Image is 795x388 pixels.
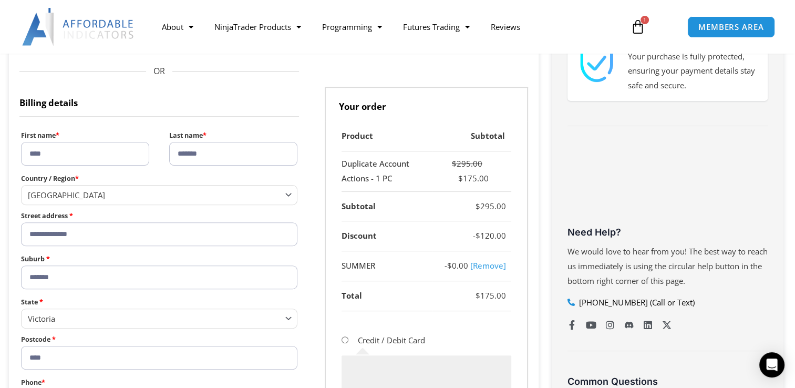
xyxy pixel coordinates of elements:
span: Australia [28,190,282,200]
a: 1 [615,12,661,42]
label: First name [21,129,149,142]
img: LogoAI | Affordable Indicators – NinjaTrader [22,8,135,46]
bdi: 295.00 [452,158,482,169]
span: 0.00 [447,260,468,271]
h3: Need Help? [567,226,768,238]
img: 1000913 | Affordable Indicators – NinjaTrader [578,45,615,82]
label: Street address [21,209,298,222]
label: Last name [169,129,297,142]
label: Suburb [21,252,298,266]
strong: Total [342,290,362,301]
a: Programming [311,15,392,39]
span: $ [447,260,452,271]
button: Buy with GPay [96,19,222,40]
th: SUMMER [342,251,433,281]
bdi: 175.00 [476,290,506,301]
a: About [151,15,203,39]
label: Postcode [21,333,298,346]
label: Credit / Debit Card [358,335,425,345]
span: State [21,309,298,328]
a: MEMBERS AREA [687,16,775,38]
label: Country / Region [21,172,298,185]
th: Discount [342,221,433,251]
span: 1 [641,16,649,24]
iframe: Customer reviews powered by Trustpilot [567,145,768,223]
a: Reviews [480,15,530,39]
span: MEMBERS AREA [698,23,764,31]
td: Duplicate Account Actions - 1 PC [342,151,433,192]
span: $ [476,230,480,241]
span: $ [476,201,480,211]
a: NinjaTrader Products [203,15,311,39]
h3: Common Questions [567,375,768,387]
span: $ [452,158,457,169]
span: $ [458,173,463,183]
h3: Your order [325,87,528,121]
span: Victoria [28,313,282,324]
th: Subtotal [432,121,511,151]
span: Country / Region [21,185,298,205]
h3: Billing details [19,87,300,117]
nav: Menu [151,15,620,39]
span: [PHONE_NUMBER] (Call or Text) [576,295,694,310]
div: Open Intercom Messenger [759,352,784,377]
span: $ [476,290,480,301]
span: - [473,230,476,241]
bdi: 175.00 [458,173,489,183]
a: Futures Trading [392,15,480,39]
bdi: 295.00 [476,201,506,211]
span: We would love to hear from you! The best way to reach us immediately is using the circular help b... [567,246,768,286]
a: Remove summer coupon [470,260,506,271]
strong: Subtotal [342,201,376,211]
th: Product [342,121,433,151]
label: State [21,295,298,309]
td: - [432,251,511,281]
bdi: 120.00 [476,230,506,241]
span: OR [19,64,300,79]
p: Your purchase is fully protected, ensuring your payment details stay safe and secure. [628,49,757,94]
